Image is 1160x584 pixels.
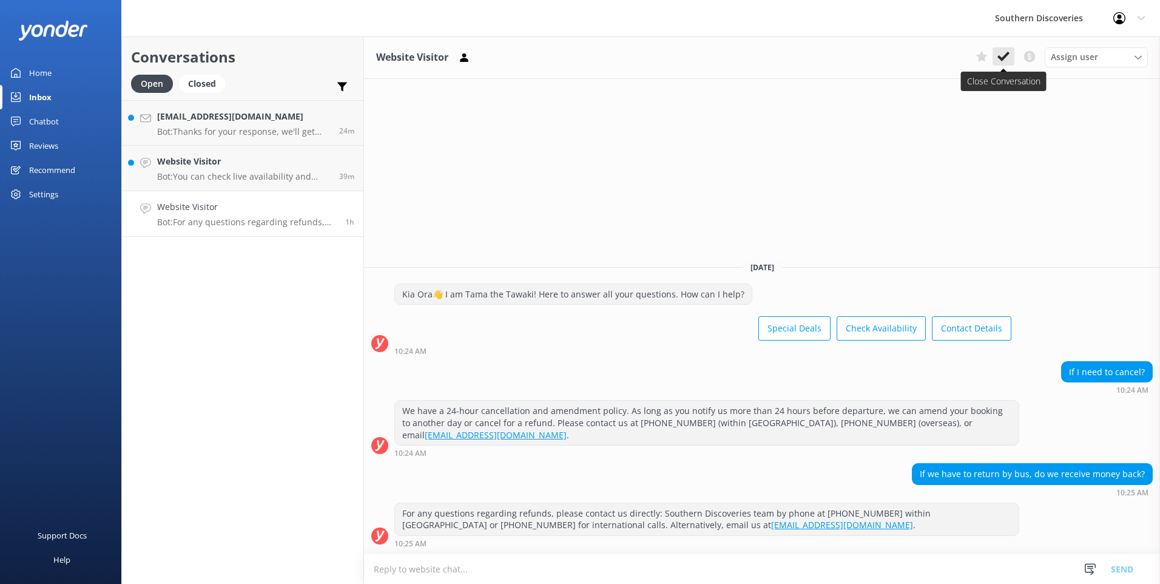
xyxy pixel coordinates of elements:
h4: Website Visitor [157,200,336,214]
p: Bot: You can check live availability and book your Milford Sound adventure on our website. [157,171,330,182]
div: Sep 21 2025 10:24am (UTC +12:00) Pacific/Auckland [394,449,1019,457]
span: [DATE] [743,262,781,273]
a: Website VisitorBot:For any questions regarding refunds, please contact us directly: Southern Disc... [122,191,363,237]
strong: 10:24 AM [394,348,427,355]
div: Reviews [29,134,58,158]
p: Bot: For any questions regarding refunds, please contact us directly: Southern Discoveries team b... [157,217,336,228]
strong: 10:25 AM [1116,489,1148,497]
div: Kia Ora👋 I am Tama the Tawaki! Here to answer all your questions. How can I help? [395,284,752,305]
a: Open [131,76,179,90]
div: Assign User [1045,47,1148,67]
div: Inbox [29,85,52,109]
a: Closed [179,76,231,90]
button: Check Availability [837,316,926,341]
div: If I need to cancel? [1062,362,1152,382]
div: Help [53,548,70,572]
strong: 10:24 AM [1116,387,1148,394]
div: Closed [179,75,225,93]
div: Sep 21 2025 10:25am (UTC +12:00) Pacific/Auckland [912,488,1153,497]
span: Sep 21 2025 10:25am (UTC +12:00) Pacific/Auckland [345,217,354,227]
button: Special Deals [758,316,831,341]
span: Sep 21 2025 11:42am (UTC +12:00) Pacific/Auckland [339,126,354,136]
strong: 10:25 AM [394,540,427,548]
div: Chatbot [29,109,59,134]
span: Assign user [1051,50,1098,64]
a: [EMAIL_ADDRESS][DOMAIN_NAME]Bot:Thanks for your response, we'll get back to you as soon as we can... [122,100,363,146]
div: We have a 24-hour cancellation and amendment policy. As long as you notify us more than 24 hours ... [395,401,1019,445]
h2: Conversations [131,46,354,69]
strong: 10:24 AM [394,450,427,457]
p: Bot: Thanks for your response, we'll get back to you as soon as we can during opening hours. [157,126,330,137]
a: [EMAIL_ADDRESS][DOMAIN_NAME] [771,519,913,531]
h4: [EMAIL_ADDRESS][DOMAIN_NAME] [157,110,330,123]
img: yonder-white-logo.png [18,21,88,41]
div: If we have to return by bus, do we receive money back? [912,464,1152,484]
div: Sep 21 2025 10:24am (UTC +12:00) Pacific/Auckland [394,347,1011,355]
div: Settings [29,182,58,206]
div: Sep 21 2025 10:24am (UTC +12:00) Pacific/Auckland [1061,385,1153,394]
div: For any questions regarding refunds, please contact us directly: Southern Discoveries team by pho... [395,503,1019,535]
div: Home [29,61,52,85]
div: Recommend [29,158,75,182]
button: Contact Details [932,316,1011,341]
a: [EMAIL_ADDRESS][DOMAIN_NAME] [425,429,567,441]
div: Support Docs [38,523,87,548]
span: Sep 21 2025 11:27am (UTC +12:00) Pacific/Auckland [339,171,354,182]
div: Sep 21 2025 10:25am (UTC +12:00) Pacific/Auckland [394,539,1019,548]
h4: Website Visitor [157,155,330,168]
div: Open [131,75,173,93]
a: Website VisitorBot:You can check live availability and book your Milford Sound adventure on our w... [122,146,363,191]
h3: Website Visitor [376,50,448,66]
